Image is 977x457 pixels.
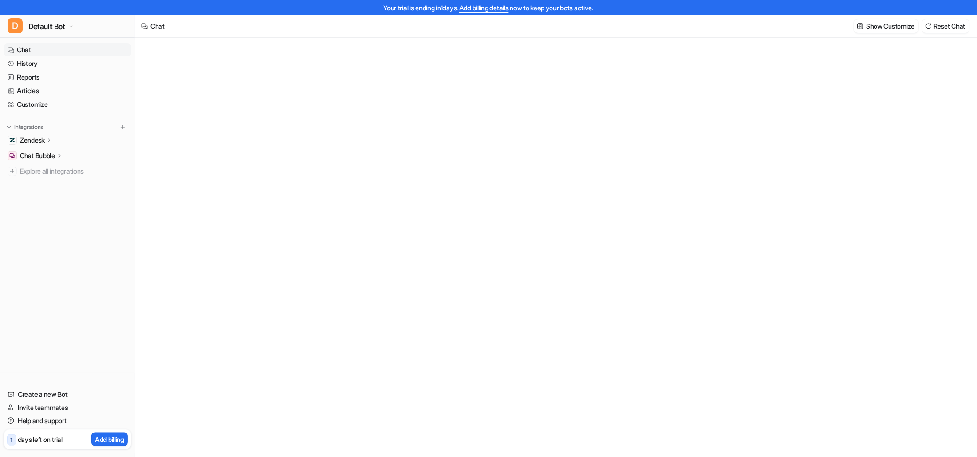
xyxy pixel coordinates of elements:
[28,20,65,33] span: Default Bot
[4,165,131,178] a: Explore all integrations
[14,123,43,131] p: Integrations
[4,84,131,97] a: Articles
[9,137,15,143] img: Zendesk
[20,136,45,145] p: Zendesk
[922,19,969,33] button: Reset Chat
[119,124,126,130] img: menu_add.svg
[10,436,13,444] p: 1
[95,434,124,444] p: Add billing
[854,19,919,33] button: Show Customize
[20,151,55,160] p: Chat Bubble
[4,122,46,132] button: Integrations
[857,23,864,30] img: customize
[4,57,131,70] a: History
[4,98,131,111] a: Customize
[4,43,131,56] a: Chat
[459,4,509,12] a: Add billing details
[4,71,131,84] a: Reports
[6,124,12,130] img: expand menu
[9,153,15,159] img: Chat Bubble
[150,21,165,31] div: Chat
[20,164,127,179] span: Explore all integrations
[4,414,131,427] a: Help and support
[18,434,63,444] p: days left on trial
[8,18,23,33] span: D
[867,21,915,31] p: Show Customize
[91,433,128,446] button: Add billing
[925,23,932,30] img: reset
[4,401,131,414] a: Invite teammates
[8,167,17,176] img: explore all integrations
[4,388,131,401] a: Create a new Bot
